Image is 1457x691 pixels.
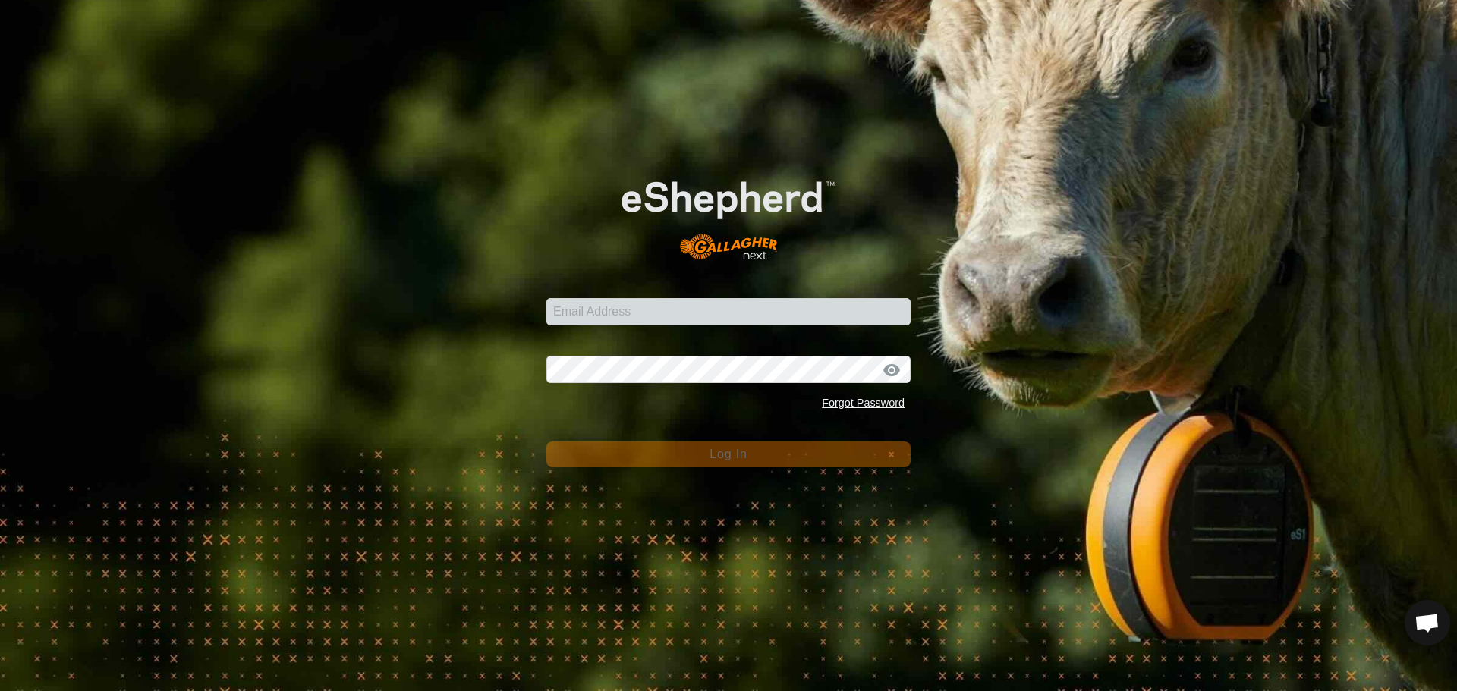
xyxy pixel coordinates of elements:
input: Email Address [546,298,911,325]
a: Forgot Password [822,397,905,409]
img: E-shepherd Logo [583,151,874,275]
span: Log In [710,448,747,460]
div: Open chat [1405,600,1450,645]
button: Log In [546,441,911,467]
